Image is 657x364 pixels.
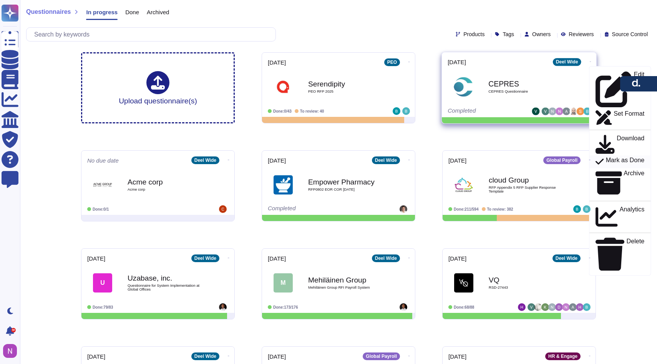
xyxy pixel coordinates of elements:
span: RSD-27443 [489,286,566,289]
span: Reviewers [569,32,594,37]
div: U [93,273,112,293]
img: user [548,303,556,311]
div: Deel Wide [372,254,400,262]
img: user [219,303,227,311]
img: Logo [274,77,293,96]
img: user [583,205,591,213]
div: Global Payroll [363,352,400,360]
img: user [534,303,542,311]
a: Archive [589,168,651,197]
span: Questionnaire for System Implementation at Global Offices [128,284,204,291]
span: Done: 211/594 [454,207,479,211]
img: Logo [453,77,473,96]
b: VQ [489,276,566,284]
span: RFP0802 EOR COR [DATE] [308,188,385,191]
div: Completed [268,205,362,213]
p: Mark as Done [606,158,645,167]
span: Products [463,32,484,37]
span: [DATE] [448,354,466,359]
img: user [576,108,584,115]
img: Logo [93,175,112,194]
span: No due date [87,158,119,163]
img: user [532,108,539,115]
div: Global Payroll [543,156,581,164]
div: Deel Wide [191,156,219,164]
b: Empower Pharmacy [308,178,385,186]
img: Logo [274,175,293,194]
img: user [400,205,407,213]
span: CEPRES Questionnaire [488,90,566,93]
span: Done: 0/1 [93,207,109,211]
span: Tags [503,32,514,37]
p: Download [617,135,644,154]
img: user [402,107,410,115]
div: Deel Wide [553,58,581,66]
div: HR & Engage [545,352,581,360]
img: user [569,108,577,115]
img: user [555,303,563,311]
a: Edit [589,70,651,109]
a: Delete [589,236,651,272]
span: [DATE] [87,256,105,261]
b: cloud Group [489,176,566,184]
img: user [549,108,556,115]
p: Set Format [614,111,644,125]
input: Search by keywords [30,28,275,41]
span: Done: 79/83 [93,305,113,309]
span: To review: 382 [487,207,513,211]
img: user [556,108,563,115]
span: [DATE] [87,354,105,359]
p: Delete [627,238,645,271]
img: user [562,108,570,115]
a: Mark as Done [589,156,651,168]
span: [DATE] [268,158,286,163]
img: Logo [454,175,473,194]
img: user [541,303,549,311]
span: Done: 68/88 [454,305,474,309]
div: M [274,273,293,293]
span: Done: 173/176 [273,305,298,309]
span: Mehiläinen Group RFI Payroll System [308,286,385,289]
button: user [2,342,22,359]
img: user [542,108,549,115]
span: [DATE] [448,59,466,65]
span: Done [125,9,139,15]
span: [DATE] [268,256,286,261]
span: Acme corp [128,188,204,191]
div: PEO [384,58,400,66]
span: Archived [147,9,169,15]
span: PEO RFP 2025 [308,90,385,93]
b: Uzabase, inc. [128,274,204,282]
b: Mehiläinen Group [308,276,385,284]
span: Done: 0/43 [273,109,292,113]
img: user [569,303,577,311]
b: Serendipity [308,80,385,88]
p: Archive [624,170,644,196]
img: user [3,344,17,358]
span: RFP Appendix 5 RFP Supplier Response Template [489,186,566,193]
img: user [528,303,535,311]
span: Source Control [612,32,648,37]
img: Logo [454,273,473,293]
div: Deel Wide [552,254,581,262]
img: user [400,303,407,311]
b: Acme corp [128,178,204,186]
img: user [518,303,526,311]
span: To review: 40 [300,109,324,113]
div: Completed [448,108,532,115]
div: Deel Wide [191,254,219,262]
img: user [576,303,584,311]
a: Set Format [589,109,651,126]
a: Analytics [589,204,651,229]
span: [DATE] [448,256,466,261]
div: Deel Wide [372,156,400,164]
a: Download [589,133,651,155]
div: Deel Wide [191,352,219,360]
span: [DATE] [268,60,286,65]
img: user [583,303,591,311]
span: Owners [532,32,551,37]
div: 9+ [11,328,16,332]
div: Upload questionnaire(s) [119,71,197,105]
img: user [584,108,591,115]
span: [DATE] [448,158,466,163]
